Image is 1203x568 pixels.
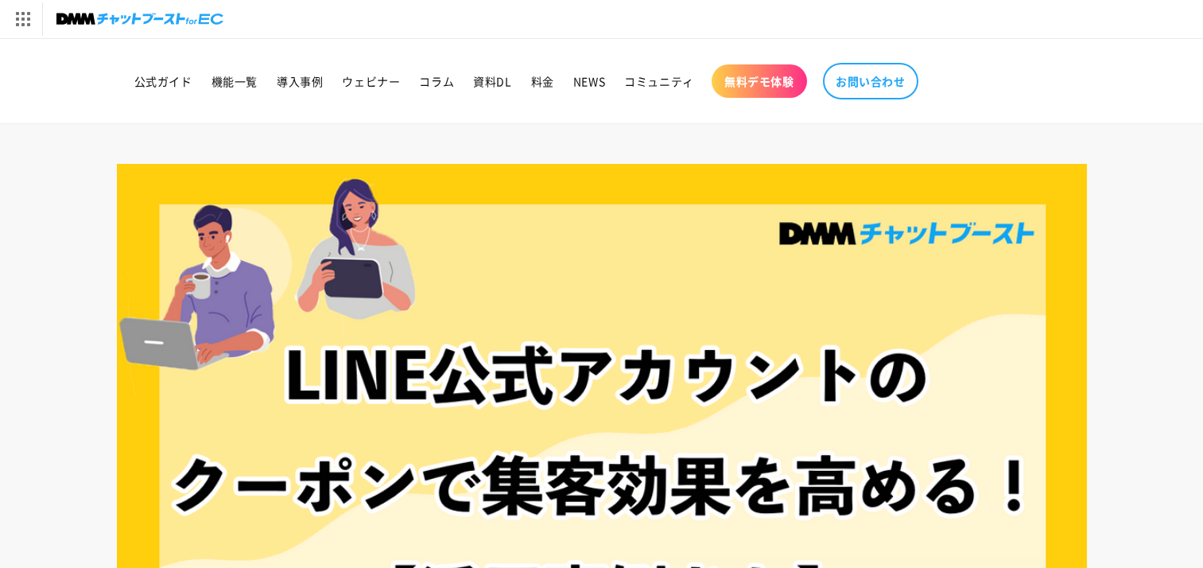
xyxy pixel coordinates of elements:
[56,8,223,30] img: チャットブーストforEC
[522,64,564,98] a: 料金
[836,74,906,88] span: お問い合わせ
[419,74,454,88] span: コラム
[823,63,918,99] a: お問い合わせ
[277,74,323,88] span: 導入事例
[724,74,794,88] span: 無料デモ体験
[464,64,521,98] a: 資料DL
[342,74,400,88] span: ウェビナー
[564,64,615,98] a: NEWS
[573,74,605,88] span: NEWS
[267,64,332,98] a: 導入事例
[202,64,267,98] a: 機能一覧
[473,74,511,88] span: 資料DL
[531,74,554,88] span: 料金
[134,74,192,88] span: 公式ガイド
[332,64,409,98] a: ウェビナー
[2,2,42,36] img: サービス
[712,64,807,98] a: 無料デモ体験
[409,64,464,98] a: コラム
[624,74,694,88] span: コミュニティ
[615,64,704,98] a: コミュニティ
[125,64,202,98] a: 公式ガイド
[211,74,258,88] span: 機能一覧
